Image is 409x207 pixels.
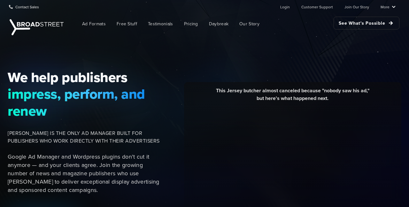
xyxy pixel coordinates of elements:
span: Free Stuff [117,21,137,27]
span: We help publishers [8,69,163,86]
a: Testimonials [143,17,178,31]
img: Broadstreet | The Ad Manager for Small Publishers [10,19,64,35]
a: Join Our Story [344,0,369,13]
a: Ad Formats [77,17,111,31]
span: [PERSON_NAME] IS THE ONLY AD MANAGER BUILT FOR PUBLISHERS WHO WORK DIRECTLY WITH THEIR ADVERTISERS [8,129,163,145]
a: Pricing [179,17,203,31]
span: Pricing [184,21,198,27]
span: Our Story [239,21,259,27]
span: Ad Formats [82,21,106,27]
a: Customer Support [301,0,333,13]
a: Our Story [235,17,264,31]
p: Google Ad Manager and Wordpress plugins don't cut it anymore — and your clients agree. Join the g... [8,153,163,194]
span: Daybreak [209,21,228,27]
nav: Main [67,13,399,34]
span: impress, perform, and renew [8,86,163,119]
a: Free Stuff [112,17,142,31]
span: Testimonials [148,21,173,27]
a: Daybreak [204,17,233,31]
a: More [381,0,396,13]
a: See What's Possible [334,17,399,29]
div: This Jersey butcher almost canceled because "nobody saw his ad," but here's what happened next. [189,87,397,107]
a: Contact Sales [9,0,39,13]
a: Login [280,0,290,13]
